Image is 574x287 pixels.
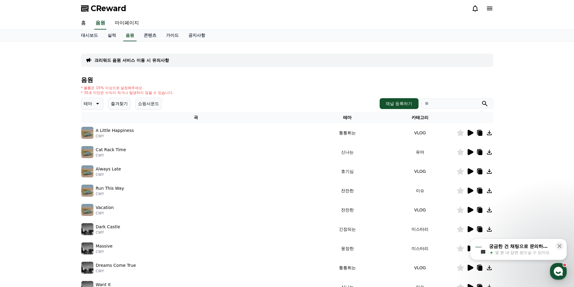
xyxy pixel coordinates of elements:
p: Dark Castle [96,224,120,230]
td: 잔잔한 [311,181,384,200]
td: VLOG [384,123,456,142]
a: 크리워드 음원 서비스 이용 시 유의사항 [94,57,169,63]
img: music [81,185,93,197]
p: CWY [96,134,134,139]
th: 테마 [311,112,384,123]
th: 카테고리 [384,112,456,123]
img: music [81,127,93,139]
p: CWY [96,211,114,216]
span: CReward [91,4,126,13]
p: Massive [96,243,113,249]
td: 미스터리 [384,239,456,258]
p: CWY [96,172,121,177]
a: 대시보드 [76,30,103,41]
p: * 35초 미만은 수익이 적거나 발생하지 않을 수 있습니다. [81,90,174,95]
a: 음원 [123,30,136,41]
td: VLOG [384,162,456,181]
td: 통통튀는 [311,123,384,142]
a: 마이페이지 [110,17,144,30]
p: CWY [96,153,126,158]
td: 유머 [384,142,456,162]
td: 호기심 [311,162,384,181]
th: 곡 [81,112,311,123]
a: 음원 [94,17,106,30]
p: 테마 [84,99,92,108]
td: 미스터리 [384,220,456,239]
button: 즐겨찾기 [108,98,130,110]
p: Vacation [96,204,114,211]
h4: 음원 [81,76,493,83]
td: 통통튀는 [311,258,384,277]
img: music [81,262,93,274]
td: VLOG [384,258,456,277]
button: 채널 등록하기 [380,98,418,109]
img: music [81,223,93,235]
img: music [81,242,93,254]
a: 실적 [103,30,121,41]
img: music [81,204,93,216]
a: 홈 [76,17,91,30]
p: Dreams Come True [96,262,136,269]
p: CWY [96,230,120,235]
td: 이슈 [384,181,456,200]
p: * 볼륨은 15% 이상으로 설정해주세요. [81,86,174,90]
p: A Little Happiness [96,127,134,134]
p: CWY [96,249,113,254]
p: CWY [96,192,124,196]
a: CReward [81,4,126,13]
td: VLOG [384,200,456,220]
p: CWY [96,269,136,273]
button: 쇼핑사운드 [135,98,162,110]
img: music [81,165,93,177]
a: 가이드 [161,30,183,41]
td: 신나는 [311,142,384,162]
a: 콘텐츠 [139,30,161,41]
a: 공지사항 [183,30,210,41]
td: 잔잔한 [311,200,384,220]
td: 웅장한 [311,239,384,258]
td: 긴장되는 [311,220,384,239]
img: music [81,146,93,158]
p: Always Late [96,166,121,172]
p: Cat Rack Time [96,147,126,153]
button: 테마 [81,98,103,110]
p: Run This Way [96,185,124,192]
